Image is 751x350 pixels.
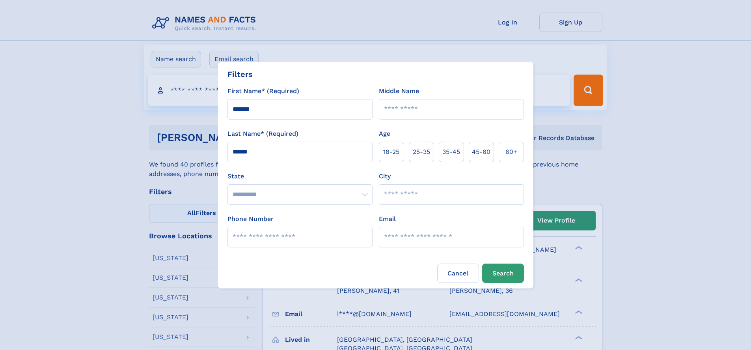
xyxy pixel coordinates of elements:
label: Age [379,129,390,139]
span: 18‑25 [383,147,399,157]
div: Filters [227,68,253,80]
button: Search [482,264,524,283]
label: Middle Name [379,86,419,96]
span: 25‑35 [413,147,430,157]
label: Email [379,214,396,224]
label: Phone Number [227,214,274,224]
label: City [379,172,391,181]
label: Cancel [437,264,479,283]
span: 60+ [505,147,517,157]
label: First Name* (Required) [227,86,299,96]
label: State [227,172,373,181]
label: Last Name* (Required) [227,129,298,139]
span: 35‑45 [442,147,460,157]
span: 45‑60 [472,147,490,157]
